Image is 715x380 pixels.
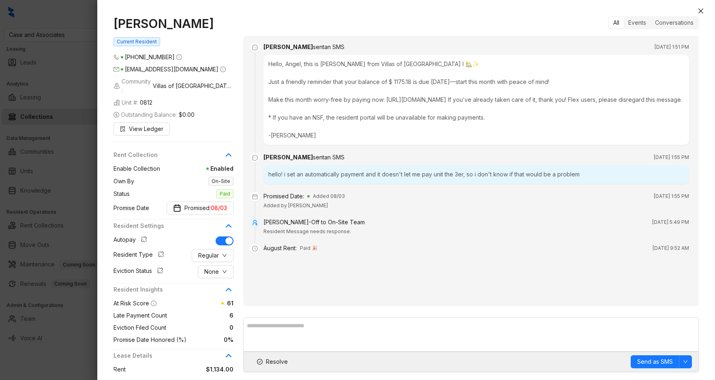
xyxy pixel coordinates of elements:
img: building-icon [113,83,120,89]
div: August Rent : [263,244,297,253]
span: message [250,43,260,52]
span: info-circle [151,301,156,306]
span: [DATE] 1:55 PM [654,192,689,200]
span: [DATE] 5:49 PM [652,218,689,226]
span: Late Payment Count [113,311,167,320]
span: Resident Settings [113,221,224,230]
div: All [609,17,624,28]
span: Promised: [184,204,227,213]
button: Close [696,6,706,16]
span: 0 [166,323,233,332]
span: Added 08/03 [313,192,345,200]
span: message [250,153,260,163]
span: Lease Details [113,351,224,360]
div: Hello, Angel, this is [PERSON_NAME] from Villas of [GEOGRAPHIC_DATA] I 🏡✨ Just a friendly reminde... [263,55,689,145]
span: Rent Collection [113,150,224,159]
div: Events [624,17,651,28]
span: 0% [186,335,233,344]
div: Resident Insights [113,285,233,299]
div: Resident Settings [113,221,233,235]
div: Eviction Status [113,266,167,277]
div: Lease Details [113,351,233,365]
span: Status [113,189,130,198]
span: [DATE] 1:55 PM [654,153,689,161]
span: calendar [250,192,260,202]
span: Paid 🎉 [300,244,318,252]
span: close [698,8,704,14]
span: Rent [113,365,126,374]
span: info-circle [176,54,182,60]
div: [PERSON_NAME] [263,153,345,162]
button: Nonedown [198,265,233,278]
span: 6 [167,311,233,320]
span: Promise Date Honored (%) [113,335,186,344]
span: [DATE] 9:52 AM [653,244,689,252]
span: down [222,269,227,274]
div: hello! i set an automatically payment and it doesn't let me pay unit the 3er, so i don't know if ... [263,165,689,184]
span: View Ledger [129,125,163,133]
span: Enable Collection [113,164,160,173]
span: clock-circle [250,244,260,253]
span: down [222,253,227,258]
span: $1,134.00 [126,365,233,374]
span: [DATE] 1:51 PM [655,43,689,51]
span: On-Site [208,177,233,186]
span: Added by [PERSON_NAME] [263,202,328,208]
span: Send as SMS [637,357,673,366]
span: Enabled [160,164,233,173]
span: file-search [120,126,126,132]
span: Current Resident [113,37,160,46]
span: Resident Message needs response. [263,228,351,234]
span: Eviction Filed Count [113,323,166,332]
button: Regulardown [192,249,233,262]
span: check-circle [257,359,263,365]
span: sent an SMS [313,154,345,161]
span: Unit #: [113,98,152,107]
img: building-icon [113,99,120,106]
span: Resident Insights [113,285,224,294]
span: Outstanding Balance: [113,110,195,119]
span: None [204,267,219,276]
span: [PHONE_NUMBER] [125,54,175,60]
span: Community: [113,77,233,95]
span: [EMAIL_ADDRESS][DOMAIN_NAME] [125,66,218,73]
span: 61 [227,300,233,307]
div: Resident Type [113,250,167,261]
span: Paid [216,189,233,198]
button: Resolve [250,355,295,368]
h1: [PERSON_NAME] [113,16,233,31]
button: View Ledger [113,122,170,135]
span: $0.00 [179,110,195,119]
div: [PERSON_NAME]-Off to On-Site Team [263,218,365,227]
span: info-circle [220,67,226,72]
div: segmented control [608,16,699,29]
span: 08/03 [211,204,227,213]
span: down [683,359,688,364]
span: Own By [113,177,134,186]
span: sent an SMS [313,43,345,50]
img: Promise Date [173,204,181,212]
span: Regular [198,251,219,260]
div: Conversations [651,17,698,28]
div: Promised Date: [263,192,304,201]
span: Villas of [GEOGRAPHIC_DATA] I [153,82,233,90]
span: mail [113,67,119,72]
span: phone [113,54,119,60]
span: dollar [113,112,119,118]
span: user-switch [250,218,260,228]
span: 0812 [140,98,152,107]
div: Rent Collection [113,150,233,164]
button: Send as SMS [631,355,679,368]
div: Autopay [113,235,150,246]
span: Resolve [266,357,288,366]
span: Promise Date [113,204,149,213]
button: Promise DatePromised: 08/03 [167,202,233,215]
span: At Risk Score [113,300,149,307]
div: [PERSON_NAME] [263,43,345,52]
